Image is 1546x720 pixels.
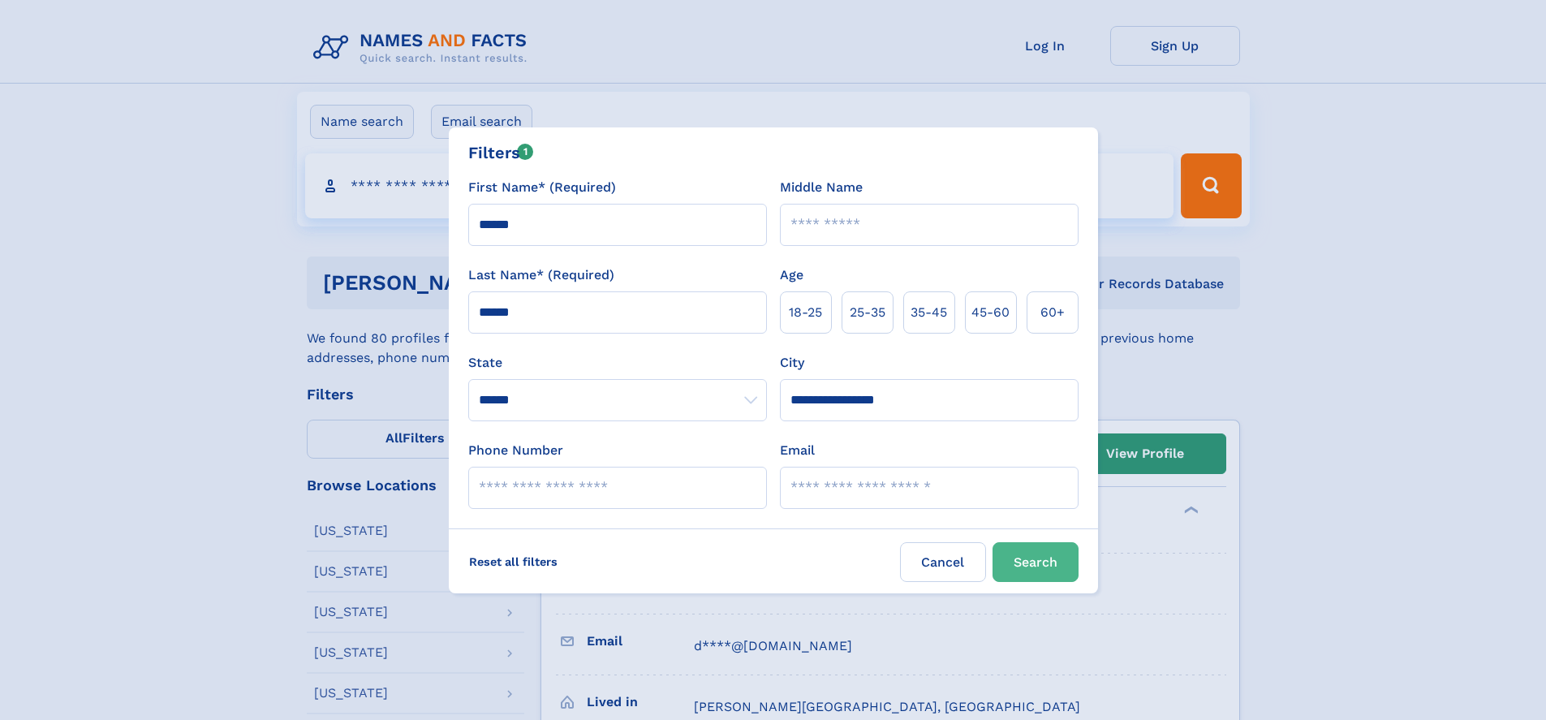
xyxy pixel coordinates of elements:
[780,353,804,373] label: City
[459,542,568,581] label: Reset all filters
[780,178,863,197] label: Middle Name
[468,140,534,165] div: Filters
[780,441,815,460] label: Email
[468,265,614,285] label: Last Name* (Required)
[780,265,803,285] label: Age
[468,353,767,373] label: State
[900,542,986,582] label: Cancel
[468,178,616,197] label: First Name* (Required)
[789,303,822,322] span: 18‑25
[971,303,1010,322] span: 45‑60
[1040,303,1065,322] span: 60+
[850,303,885,322] span: 25‑35
[993,542,1079,582] button: Search
[468,441,563,460] label: Phone Number
[911,303,947,322] span: 35‑45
